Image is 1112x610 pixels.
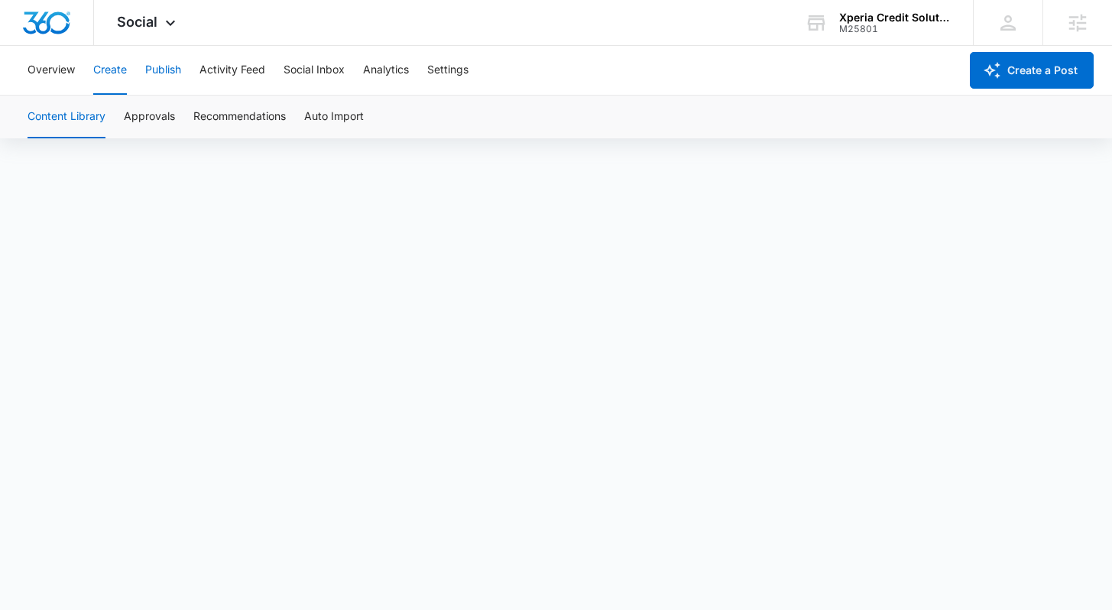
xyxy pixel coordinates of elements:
span: Social [117,14,157,30]
button: Create [93,46,127,95]
button: Social Inbox [284,46,345,95]
div: account id [839,24,951,34]
button: Analytics [363,46,409,95]
button: Approvals [124,96,175,138]
button: Recommendations [193,96,286,138]
button: Settings [427,46,468,95]
button: Content Library [28,96,105,138]
button: Auto Import [304,96,364,138]
button: Publish [145,46,181,95]
button: Activity Feed [199,46,265,95]
button: Overview [28,46,75,95]
button: Create a Post [970,52,1094,89]
div: account name [839,11,951,24]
